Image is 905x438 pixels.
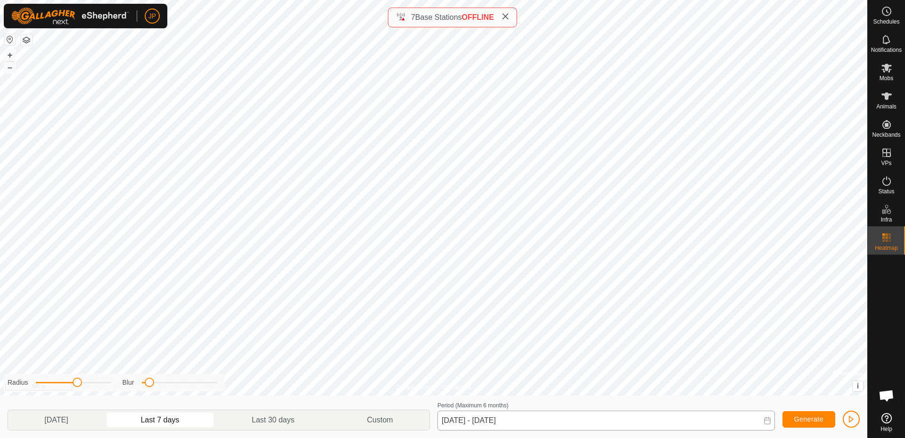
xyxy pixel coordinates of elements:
label: Blur [123,378,134,388]
a: Contact Us [443,383,471,392]
span: Base Stations [415,13,462,21]
span: Animals [876,104,897,109]
span: Help [880,426,892,432]
span: VPs [881,160,891,166]
span: Heatmap [875,245,898,251]
span: Notifications [871,47,902,53]
button: + [4,50,16,61]
button: Reset Map [4,34,16,45]
span: Infra [880,217,892,223]
span: 7 [411,13,415,21]
span: Last 30 days [252,414,295,426]
span: Status [878,189,894,194]
span: [DATE] [44,414,68,426]
span: Neckbands [872,132,900,138]
span: Mobs [880,75,893,81]
span: i [857,382,859,390]
span: JP [148,11,156,21]
button: – [4,62,16,73]
button: Map Layers [21,34,32,46]
label: Radius [8,378,28,388]
span: Custom [367,414,393,426]
label: Period (Maximum 6 months) [437,402,509,409]
img: Gallagher Logo [11,8,129,25]
span: Generate [794,415,823,423]
a: Privacy Policy [396,383,432,392]
span: OFFLINE [462,13,494,21]
button: i [853,381,863,391]
div: Open chat [872,381,901,410]
span: Schedules [873,19,899,25]
span: Last 7 days [140,414,179,426]
a: Help [868,409,905,436]
button: Generate [782,411,835,428]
